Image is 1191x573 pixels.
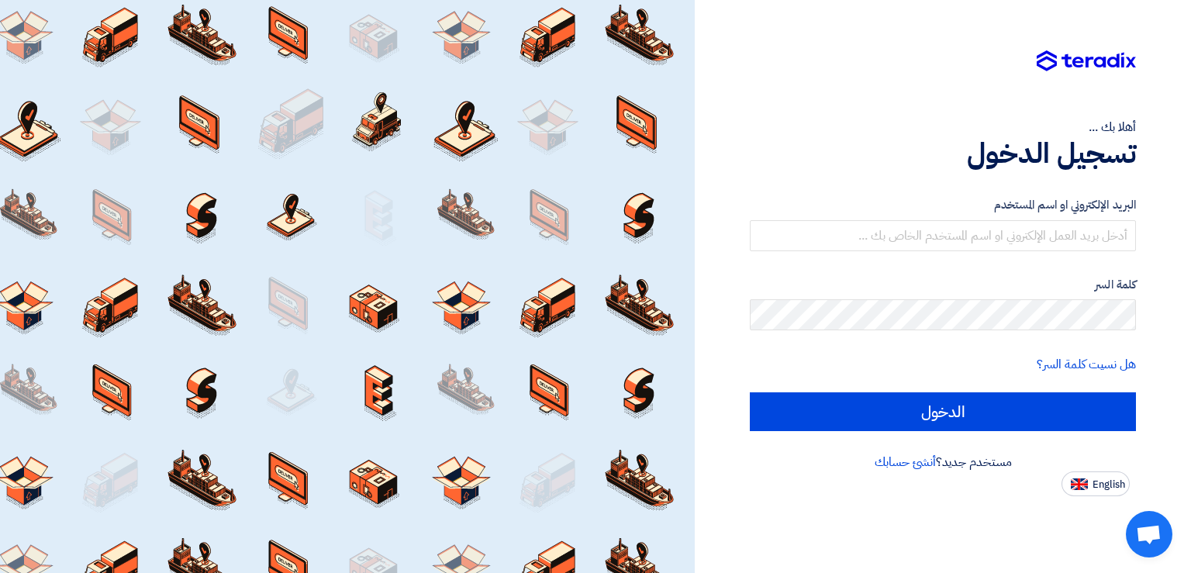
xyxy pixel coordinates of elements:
div: أهلا بك ... [750,118,1136,136]
div: Open chat [1126,511,1172,557]
img: en-US.png [1071,478,1088,490]
img: Teradix logo [1037,50,1136,72]
div: مستخدم جديد؟ [750,453,1136,471]
label: البريد الإلكتروني او اسم المستخدم [750,196,1136,214]
input: أدخل بريد العمل الإلكتروني او اسم المستخدم الخاص بك ... [750,220,1136,251]
input: الدخول [750,392,1136,431]
a: هل نسيت كلمة السر؟ [1037,355,1136,374]
h1: تسجيل الدخول [750,136,1136,171]
button: English [1062,471,1130,496]
label: كلمة السر [750,276,1136,294]
span: English [1093,479,1125,490]
a: أنشئ حسابك [875,453,936,471]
